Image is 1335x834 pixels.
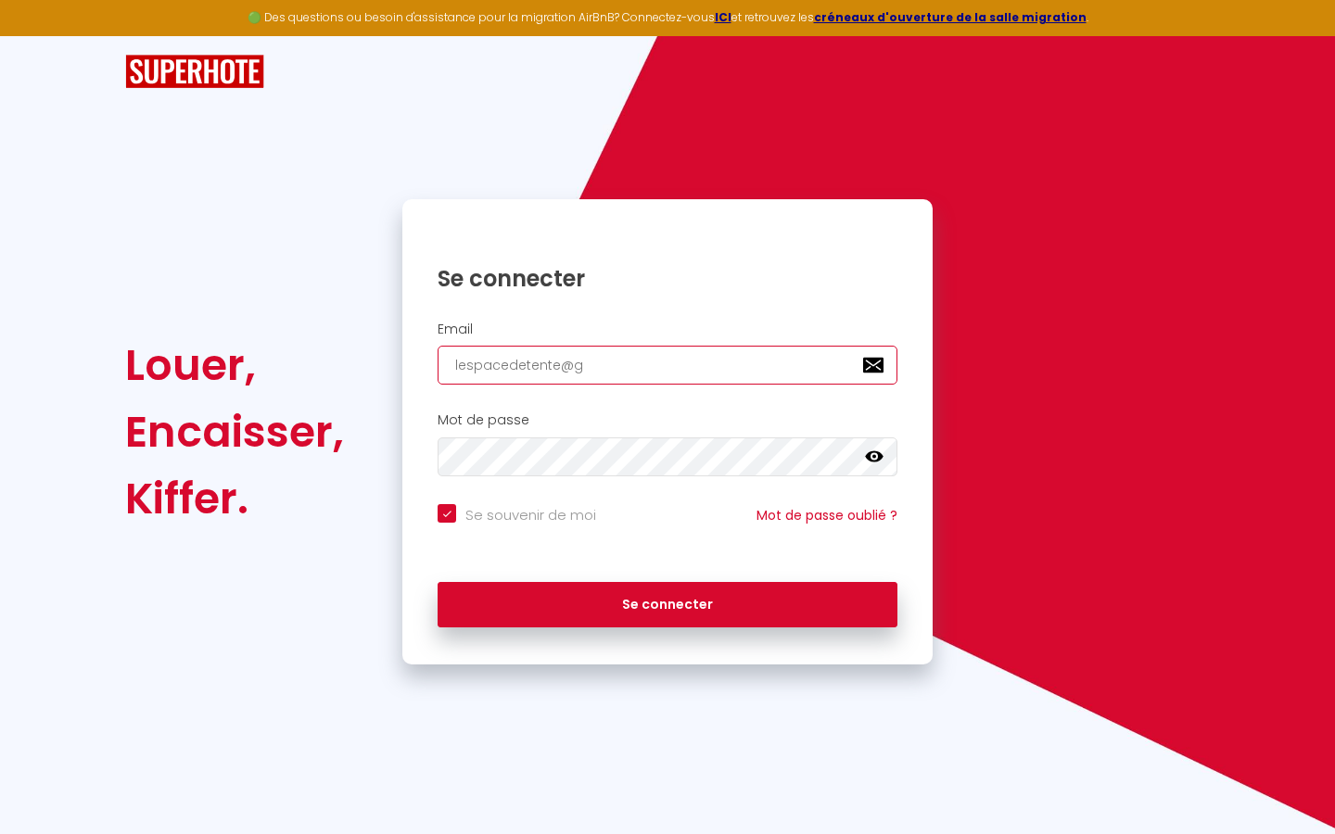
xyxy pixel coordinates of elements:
[438,582,897,628] button: Se connecter
[125,465,344,532] div: Kiffer.
[438,264,897,293] h1: Se connecter
[438,346,897,385] input: Ton Email
[438,412,897,428] h2: Mot de passe
[715,9,731,25] a: ICI
[125,55,264,89] img: SuperHote logo
[814,9,1087,25] a: créneaux d'ouverture de la salle migration
[125,332,344,398] div: Louer,
[15,7,70,63] button: Ouvrir le widget de chat LiveChat
[756,506,897,524] a: Mot de passe oublié ?
[125,398,344,465] div: Encaisser,
[438,322,897,337] h2: Email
